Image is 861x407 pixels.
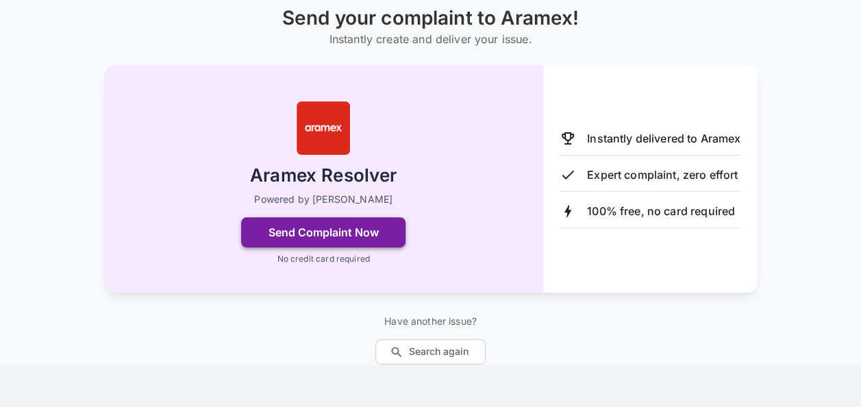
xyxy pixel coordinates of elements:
h6: Instantly create and deliver your issue. [282,29,579,49]
p: Have another issue? [375,314,486,328]
p: 100% free, no card required [587,203,735,219]
p: Powered by [PERSON_NAME] [254,193,392,206]
h1: Send your complaint to Aramex! [282,7,579,29]
img: Aramex [296,101,351,156]
p: Expert complaint, zero effort [587,166,738,183]
p: No credit card required [277,253,369,265]
p: Instantly delivered to Aramex [587,130,740,147]
button: Search again [375,339,486,365]
h2: Aramex Resolver [250,164,397,188]
button: Send Complaint Now [241,217,405,247]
